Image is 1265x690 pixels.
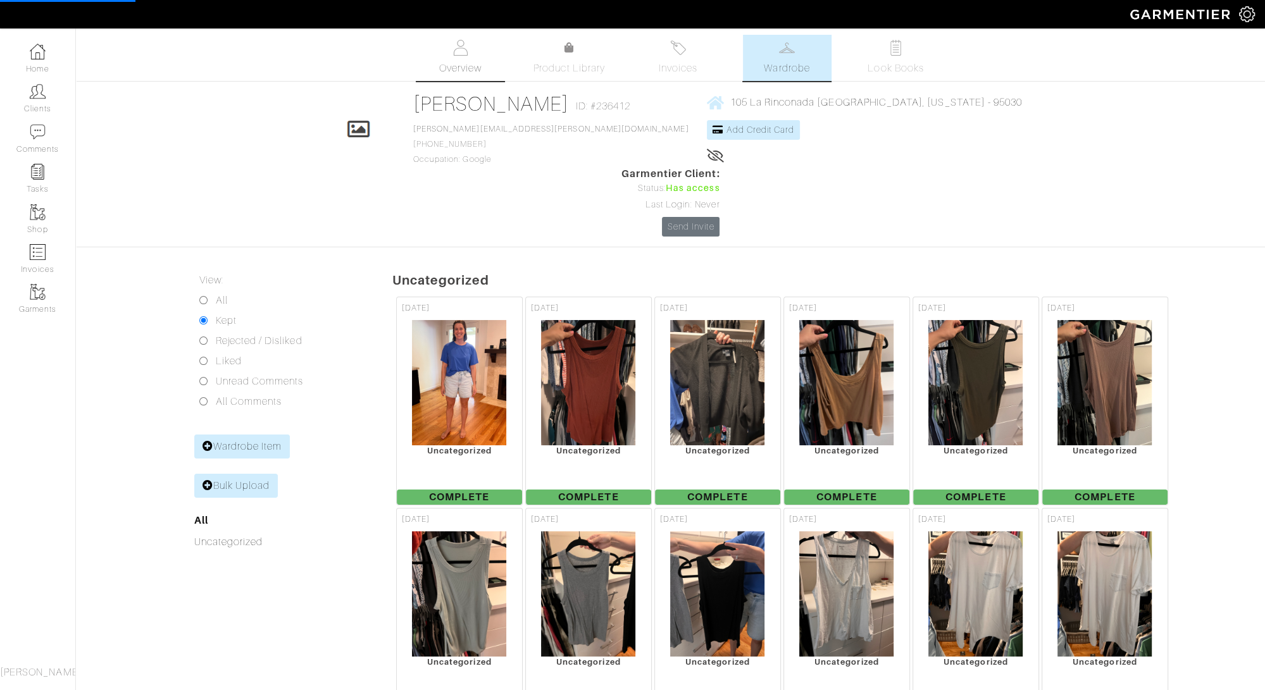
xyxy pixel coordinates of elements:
div: Uncategorized [913,657,1038,667]
h5: Uncategorized [392,273,1265,288]
a: [DATE] Uncategorized Complete [1040,295,1169,507]
span: [DATE] [789,514,817,526]
span: Look Books [868,61,924,76]
img: pBSQK5A9qvQx4EDKzaX3QYyo [540,319,636,446]
img: PQZev42pikRaARqjVbqzXaoB [411,531,507,657]
div: Uncategorized [655,446,780,455]
span: Add Credit Card [726,125,794,135]
a: [DATE] Uncategorized Complete [782,295,911,507]
img: todo-9ac3debb85659649dc8f770b8b6100bb5dab4b48dedcbae339e5042a72dfd3cc.svg [888,40,904,56]
img: wardrobe-487a4870c1b7c33e795ec22d11cfc2ed9d08956e64fb3008fe2437562e282088.svg [779,40,795,56]
img: KNtGtxmQhVLqUuDRm2BsEhKM [1057,531,1152,657]
img: bgZdTAoFtUfgdmh5nffGDLew [799,319,894,446]
label: View: [199,273,223,288]
span: [DATE] [402,514,430,526]
a: Bulk Upload [194,474,278,498]
a: Product Library [525,40,614,76]
span: Complete [1042,490,1168,505]
a: Uncategorized [194,536,263,548]
span: Has access [666,182,720,195]
div: Uncategorized [1042,446,1168,455]
div: Status: [621,182,720,195]
label: Kept [216,313,237,328]
span: [DATE] [918,302,946,314]
a: [PERSON_NAME][EMAIL_ADDRESS][PERSON_NAME][DOMAIN_NAME] [413,125,689,133]
div: Uncategorized [655,657,780,667]
label: Liked [216,354,242,369]
div: Uncategorized [397,657,522,667]
label: Unread Comments [216,374,304,389]
div: Uncategorized [1042,657,1168,667]
img: basicinfo-40fd8af6dae0f16599ec9e87c0ef1c0a1fdea2edbe929e3d69a839185d80c458.svg [452,40,468,56]
a: Look Books [852,35,940,81]
span: Overview [439,61,482,76]
span: [DATE] [531,302,559,314]
a: [PERSON_NAME] [413,92,570,115]
div: Uncategorized [526,657,651,667]
img: garments-icon-b7da505a4dc4fd61783c78ac3ca0ef83fa9d6f193b1c9dc38574b1d14d53ca28.png [30,204,46,220]
a: Add Credit Card [707,120,800,140]
span: Product Library [533,61,605,76]
span: [DATE] [1047,514,1075,526]
label: All [216,293,228,308]
label: Rejected / Disliked [216,333,302,348]
a: Overview [416,35,505,81]
span: Invoices [659,61,697,76]
span: [DATE] [402,302,430,314]
span: ID: #236412 [575,99,630,114]
a: [DATE] Uncategorized Complete [524,295,653,507]
a: Invoices [634,35,723,81]
div: Uncategorized [784,657,909,667]
span: [DATE] [789,302,817,314]
img: SysRvCvYWEwXF12EaTFZnHBF [928,531,1023,657]
label: All Comments [216,394,282,409]
img: Bjt7KDLqb99NNXZcrEavcnzQ [540,531,636,657]
img: HLDbFG6y7QULgMeXg4jwJREo [670,319,765,446]
a: [DATE] Uncategorized Complete [653,295,782,507]
div: Uncategorized [784,446,909,455]
a: Wardrobe Item [194,434,290,459]
span: [DATE] [918,514,946,526]
img: garments-icon-b7da505a4dc4fd61783c78ac3ca0ef83fa9d6f193b1c9dc38574b1d14d53ca28.png [30,284,46,300]
a: All [194,514,208,526]
span: [DATE] [531,514,559,526]
a: [DATE] Uncategorized Complete [395,295,524,507]
span: [DATE] [660,514,688,526]
img: dashboard-icon-dbcd8f5a0b271acd01030246c82b418ddd0df26cd7fceb0bd07c9910d44c42f6.png [30,44,46,59]
img: comment-icon-a0a6a9ef722e966f86d9cbdc48e553b5cf19dbc54f86b18d962a5391bc8f6eb6.png [30,124,46,140]
span: Garmentier Client: [621,166,720,182]
span: [DATE] [660,302,688,314]
img: oRNrzJiQS7BnYWcAZhEU3x8W [411,319,507,446]
img: clients-icon-6bae9207a08558b7cb47a8932f037763ab4055f8c8b6bfacd5dc20c3e0201464.png [30,83,46,99]
span: Complete [397,490,522,505]
span: Complete [784,490,909,505]
a: [DATE] Uncategorized Complete [911,295,1040,507]
div: Last Login: Never [621,198,720,212]
span: Complete [913,490,1038,505]
img: orders-icon-0abe47150d42831381b5fb84f609e132dff9fe21cb692f30cb5eec754e2cba89.png [30,244,46,260]
span: Complete [526,490,651,505]
img: orders-27d20c2124de7fd6de4e0e44c1d41de31381a507db9b33961299e4e07d508b8c.svg [670,40,686,56]
div: Uncategorized [397,446,522,455]
div: Uncategorized [526,446,651,455]
span: 105 La Rinconada [GEOGRAPHIC_DATA], [US_STATE] - 95030 [730,97,1022,108]
img: reminder-icon-8004d30b9f0a5d33ae49ab947aed9ed385cf756f9e5892f1edd6e32f2345188e.png [30,164,46,180]
img: Jru5eiJuHqV2M7g3cFNC4HGF [1057,319,1152,446]
span: Complete [655,490,780,505]
span: [DATE] [1047,302,1075,314]
img: gear-icon-white-bd11855cb880d31180b6d7d6211b90ccbf57a29d726f0c71d8c61bd08dd39cc2.png [1239,6,1255,22]
img: AE5mgyDF9grhu5J5CwzSrfCa [799,531,894,657]
img: 5QoBUZk9PRTE83h4mUjGdmap [670,531,765,657]
span: [PHONE_NUMBER] Occupation: Google [413,125,689,164]
span: Wardrobe [764,61,809,76]
a: Send Invite [662,217,720,237]
img: garmentier-logo-header-white-b43fb05a5012e4ada735d5af1a66efaba907eab6374d6393d1fbf88cb4ef424d.png [1124,3,1239,25]
a: 105 La Rinconada [GEOGRAPHIC_DATA], [US_STATE] - 95030 [707,94,1022,110]
img: vvUmWWf7Nj3JiExmZwUQszWD [928,319,1023,446]
div: Uncategorized [913,446,1038,455]
a: Wardrobe [743,35,832,81]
